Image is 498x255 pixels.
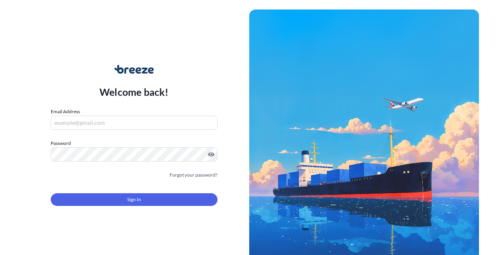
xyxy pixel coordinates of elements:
[208,151,214,158] button: Show password
[51,116,218,130] input: example@gmail.com
[51,193,218,206] button: Sign In
[51,139,218,147] label: Password
[51,108,80,116] label: Email Address
[99,86,169,98] p: Welcome back!
[170,171,218,179] a: Forgot your password?
[127,196,141,204] span: Sign In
